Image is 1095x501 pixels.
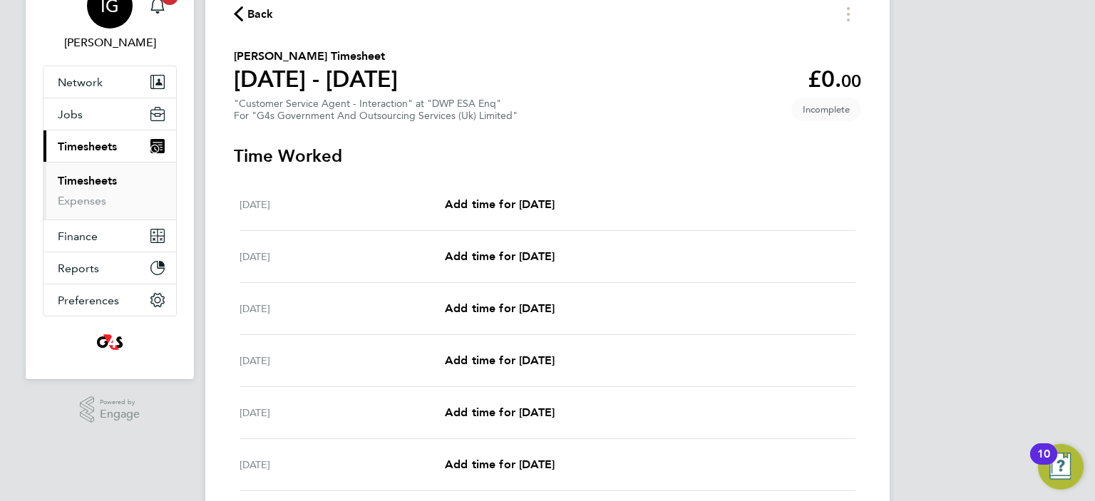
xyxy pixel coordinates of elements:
a: Timesheets [58,174,117,187]
a: Add time for [DATE] [445,404,555,421]
div: [DATE] [240,196,445,213]
span: Add time for [DATE] [445,301,555,315]
span: Ian Godfrey [43,34,177,51]
button: Back [234,5,274,23]
a: Expenses [58,194,106,207]
span: Add time for [DATE] [445,249,555,263]
span: Engage [100,408,140,420]
div: [DATE] [240,248,445,265]
button: Preferences [43,284,176,316]
span: Timesheets [58,140,117,153]
span: Powered by [100,396,140,408]
app-decimal: £0. [808,66,861,93]
span: Add time for [DATE] [445,197,555,211]
a: Add time for [DATE] [445,352,555,369]
span: Reports [58,262,99,275]
button: Timesheets Menu [836,3,861,25]
img: g4s4-logo-retina.png [93,331,127,353]
a: Add time for [DATE] [445,456,555,473]
h2: [PERSON_NAME] Timesheet [234,48,398,65]
div: For "G4s Government And Outsourcing Services (Uk) Limited" [234,110,518,122]
button: Finance [43,220,176,252]
div: Timesheets [43,162,176,219]
a: Add time for [DATE] [445,248,555,265]
span: Add time for [DATE] [445,406,555,419]
span: Add time for [DATE] [445,353,555,367]
button: Reports [43,252,176,284]
div: "Customer Service Agent - Interaction" at "DWP ESA Enq" [234,98,518,122]
span: This timesheet is Incomplete. [791,98,861,121]
a: Add time for [DATE] [445,196,555,213]
span: Finance [58,229,98,243]
div: [DATE] [240,456,445,473]
h1: [DATE] - [DATE] [234,65,398,93]
h3: Time Worked [234,145,861,167]
button: Jobs [43,98,176,130]
span: Back [247,6,274,23]
span: 00 [841,71,861,91]
span: Preferences [58,294,119,307]
div: 10 [1037,454,1050,472]
span: Jobs [58,108,83,121]
a: Powered byEngage [80,396,140,423]
div: [DATE] [240,352,445,369]
div: [DATE] [240,300,445,317]
span: Add time for [DATE] [445,458,555,471]
a: Add time for [DATE] [445,300,555,317]
a: Go to home page [43,331,177,353]
button: Network [43,66,176,98]
span: Network [58,76,103,89]
button: Open Resource Center, 10 new notifications [1038,444,1084,490]
button: Timesheets [43,130,176,162]
div: [DATE] [240,404,445,421]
